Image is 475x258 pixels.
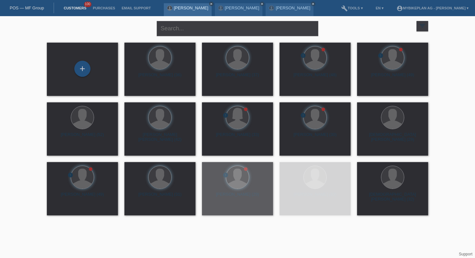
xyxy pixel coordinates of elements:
i: error [68,172,73,178]
a: Customers [60,6,90,10]
div: [PERSON_NAME] (30) [285,132,345,142]
div: [PERSON_NAME] (63) [285,192,345,202]
a: close [311,2,315,6]
a: EN ▾ [373,6,387,10]
div: [PERSON_NAME] (49) [362,72,423,83]
a: POS — MF Group [10,5,44,10]
div: [PERSON_NAME] (31) [130,192,190,202]
i: close [260,2,264,5]
a: close [260,2,264,6]
i: error [223,172,228,178]
i: error [223,112,228,118]
div: unconfirmed, pending [300,112,306,119]
div: [PERSON_NAME] (49) [52,192,113,202]
div: [PERSON_NAME] (33) [207,132,268,142]
div: unconfirmed, pending [300,53,306,59]
input: Search... [157,21,318,36]
i: error [300,112,306,118]
i: filter_list [419,22,426,29]
a: Purchases [90,6,118,10]
div: [DEMOGRAPHIC_DATA][PERSON_NAME] (29) [362,132,423,142]
div: [DEMOGRAPHIC_DATA][PERSON_NAME] (32) [362,192,423,202]
div: [PERSON_NAME] (37) [207,72,268,83]
div: unconfirmed, pending [223,172,228,179]
a: Support [459,252,472,256]
a: close [209,2,214,6]
a: Email Support [118,6,154,10]
a: account_circleMybikeplan AG - [PERSON_NAME] ▾ [393,6,472,10]
i: close [311,2,315,5]
div: [PERSON_NAME] (29) [207,192,268,202]
i: build [341,5,348,12]
div: [PERSON_NAME] [PERSON_NAME] (42) [130,132,190,142]
a: [PERSON_NAME] [174,5,208,10]
i: close [210,2,213,5]
div: [PERSON_NAME] (52) [52,132,113,142]
i: error [378,53,384,58]
div: unconfirmed, pending [223,112,228,119]
div: Add customer [75,63,90,74]
a: [PERSON_NAME] [225,5,259,10]
span: 100 [84,2,92,7]
div: [PERSON_NAME] (48) [285,72,345,83]
div: [PERSON_NAME] (36) [130,72,190,83]
div: unconfirmed, pending [378,53,384,59]
i: error [300,53,306,58]
i: account_circle [396,5,403,12]
a: buildTools ▾ [338,6,366,10]
div: unconfirmed, pending [68,172,73,179]
a: [PERSON_NAME] [276,5,310,10]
